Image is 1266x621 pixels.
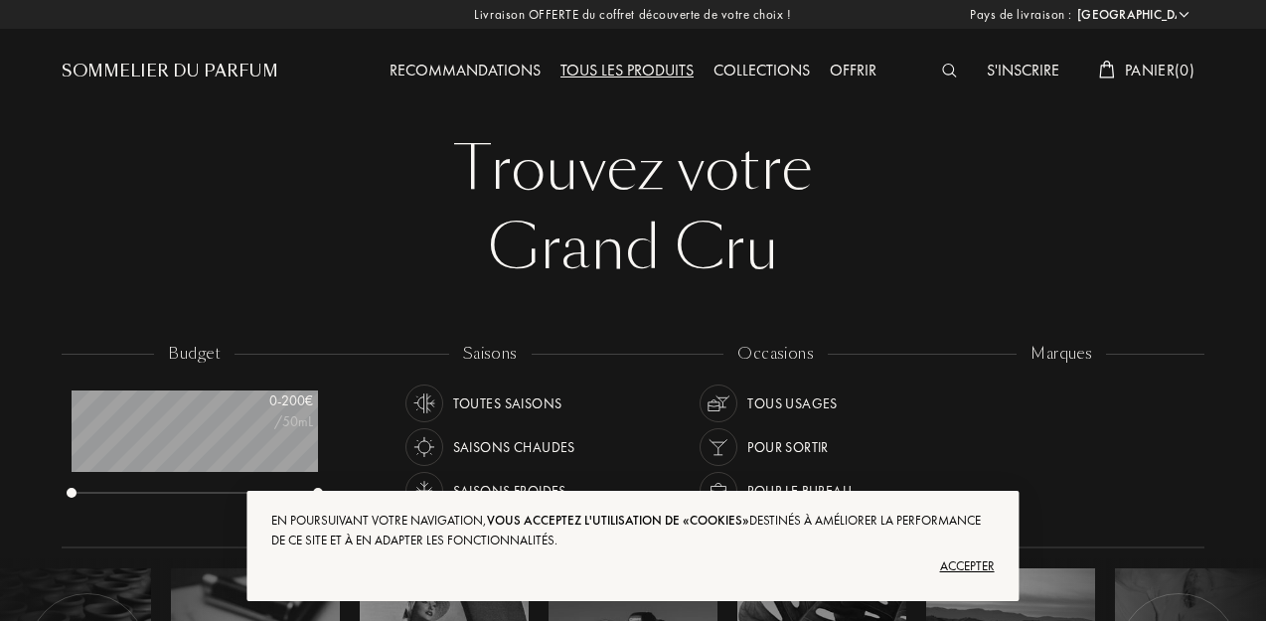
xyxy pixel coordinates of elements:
[77,209,1189,288] div: Grand Cru
[705,389,732,417] img: usage_occasion_all_white.svg
[154,343,235,366] div: budget
[1099,61,1115,78] img: cart_white.svg
[747,472,852,510] div: Pour le bureau
[410,477,438,505] img: usage_season_cold_white.svg
[551,59,704,84] div: Tous les produits
[62,60,278,83] a: Sommelier du Parfum
[820,60,886,80] a: Offrir
[747,385,838,422] div: Tous usages
[449,343,532,366] div: saisons
[453,428,575,466] div: Saisons chaudes
[214,390,313,411] div: 0 - 200 €
[704,59,820,84] div: Collections
[551,60,704,80] a: Tous les produits
[704,60,820,80] a: Collections
[380,59,551,84] div: Recommandations
[271,511,994,550] div: En poursuivant votre navigation, destinés à améliorer la performance de ce site et à en adapter l...
[977,59,1069,84] div: S'inscrire
[271,550,994,582] div: Accepter
[380,60,551,80] a: Recommandations
[977,60,1069,80] a: S'inscrire
[705,433,732,461] img: usage_occasion_party_white.svg
[820,59,886,84] div: Offrir
[410,389,438,417] img: usage_season_average_white.svg
[77,129,1189,209] div: Trouvez votre
[1017,343,1106,366] div: marques
[453,385,562,422] div: Toutes saisons
[970,5,1072,25] span: Pays de livraison :
[487,512,749,529] span: vous acceptez l'utilisation de «cookies»
[705,477,732,505] img: usage_occasion_work_white.svg
[214,411,313,432] div: /50mL
[410,433,438,461] img: usage_season_hot_white.svg
[453,472,566,510] div: Saisons froides
[747,428,829,466] div: Pour sortir
[1125,60,1194,80] span: Panier ( 0 )
[942,64,957,78] img: search_icn_white.svg
[723,343,828,366] div: occasions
